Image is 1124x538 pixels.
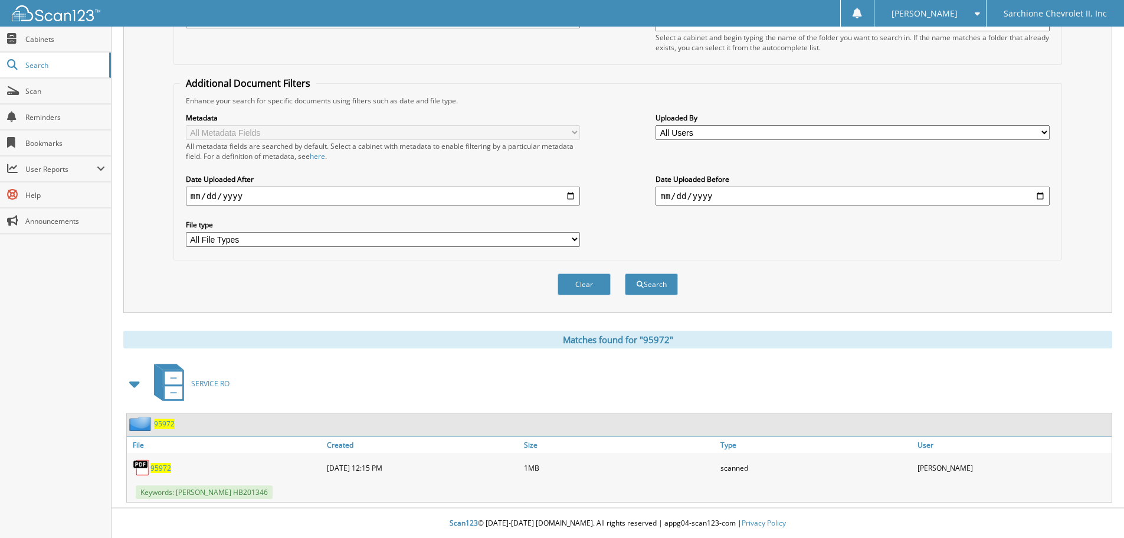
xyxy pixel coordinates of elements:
span: Scan [25,86,105,96]
div: © [DATE]-[DATE] [DOMAIN_NAME]. All rights reserved | appg04-scan123-com | [112,509,1124,538]
span: SERVICE RO [191,379,230,389]
input: start [186,187,580,206]
span: Scan123 [450,518,478,528]
span: Sarchione Chevrolet II, Inc [1004,10,1107,17]
div: scanned [717,456,915,480]
div: All metadata fields are searched by default. Select a cabinet with metadata to enable filtering b... [186,141,580,161]
legend: Additional Document Filters [180,77,316,90]
input: end [656,187,1050,206]
a: here [310,151,325,161]
img: folder2.png [129,416,154,431]
a: Size [521,437,718,453]
div: [DATE] 12:15 PM [324,456,521,480]
button: Clear [558,273,611,295]
a: Privacy Policy [742,518,786,528]
div: Select a cabinet and begin typing the name of the folder you want to search in. If the name match... [656,32,1050,53]
a: Type [717,437,915,453]
span: Search [25,60,103,70]
div: 1MB [521,456,718,480]
img: PDF.png [133,459,150,477]
label: Date Uploaded Before [656,174,1050,184]
span: Announcements [25,216,105,226]
a: 95972 [154,419,175,429]
label: Metadata [186,113,580,123]
a: File [127,437,324,453]
span: Cabinets [25,34,105,44]
label: Uploaded By [656,113,1050,123]
span: Help [25,190,105,200]
span: User Reports [25,164,97,174]
label: File type [186,220,580,230]
span: Bookmarks [25,138,105,148]
span: [PERSON_NAME] [892,10,958,17]
iframe: Chat Widget [1065,481,1124,538]
a: Created [324,437,521,453]
button: Search [625,273,678,295]
a: SERVICE RO [147,360,230,407]
label: Date Uploaded After [186,174,580,184]
div: Matches found for "95972" [123,331,1112,348]
span: Reminders [25,112,105,122]
span: Keywords: [PERSON_NAME] HB201346 [136,485,273,499]
a: User [915,437,1112,453]
div: [PERSON_NAME] [915,456,1112,480]
a: 95972 [150,463,171,473]
img: scan123-logo-white.svg [12,5,100,21]
div: Enhance your search for specific documents using filters such as date and file type. [180,96,1056,106]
